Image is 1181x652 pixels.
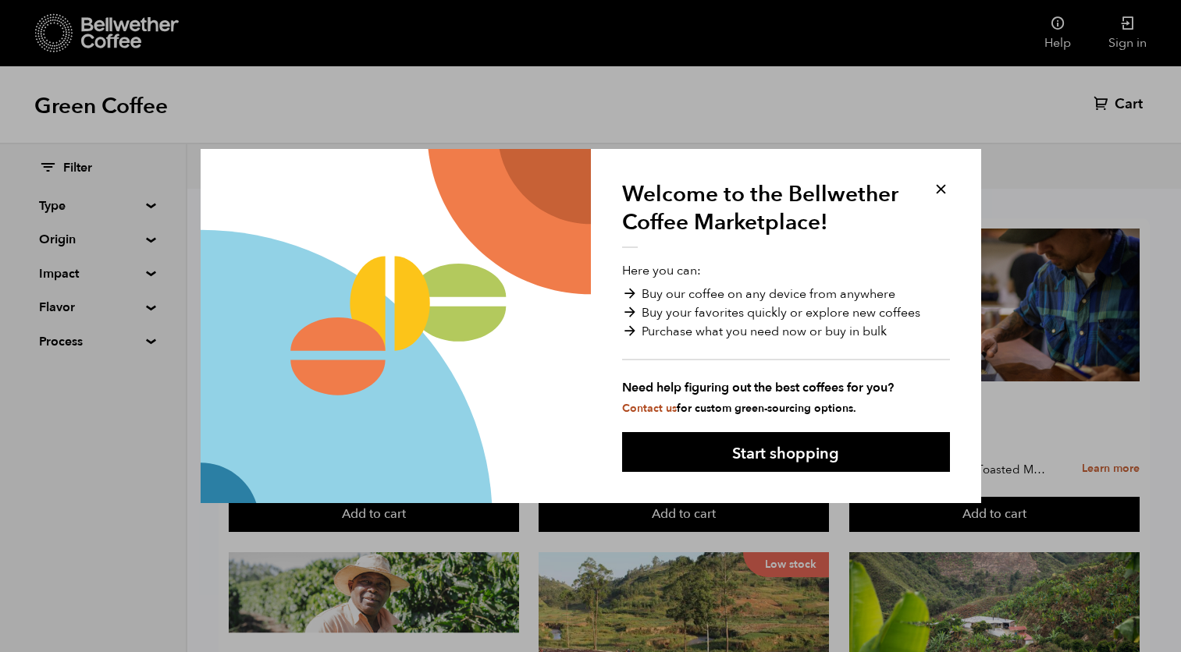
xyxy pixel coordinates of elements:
li: Buy your favorites quickly or explore new coffees [622,303,950,322]
li: Buy our coffee on any device from anywhere [622,285,950,303]
strong: Need help figuring out the best coffees for you? [622,378,950,397]
a: Contact us [622,401,677,416]
p: Here you can: [622,261,950,416]
h1: Welcome to the Bellwether Coffee Marketplace! [622,180,911,249]
li: Purchase what you need now or buy in bulk [622,322,950,341]
button: Start shopping [622,432,950,472]
small: for custom green-sourcing options. [622,401,856,416]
